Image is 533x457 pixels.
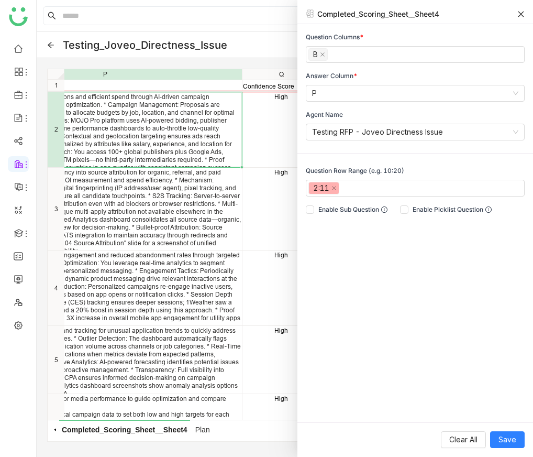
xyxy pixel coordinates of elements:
span: Enable Picklist Question [408,205,496,214]
div: Question Columns [306,32,525,42]
nz-select-item: P [312,85,518,101]
img: logo [9,7,28,26]
span: Enable Sub Question [314,205,392,214]
button: Save [490,431,525,448]
div: B [313,49,318,60]
div: 2:11 [313,182,329,194]
div: Agent Name [306,110,525,119]
span: Save [498,434,516,445]
nz-select-item: 2:11 [308,182,339,194]
span: Plan [193,420,213,439]
img: excel.svg [306,9,314,18]
div: Answer Column [306,71,525,81]
button: Clear All [441,431,486,448]
nz-select-item: B [308,48,328,61]
nz-select-item: Testing RFP - Joveo Directness Issue [312,124,518,140]
div: Question Row Range (e.g. 10:20) [306,166,525,176]
span: Completed_Scoring_Sheet__Sheet4 [59,420,190,439]
div: Testing_Joveo_Directness_Issue [63,39,227,51]
div: Completed_Scoring_Sheet__Sheet4 [317,8,439,19]
span: Clear All [449,434,478,445]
